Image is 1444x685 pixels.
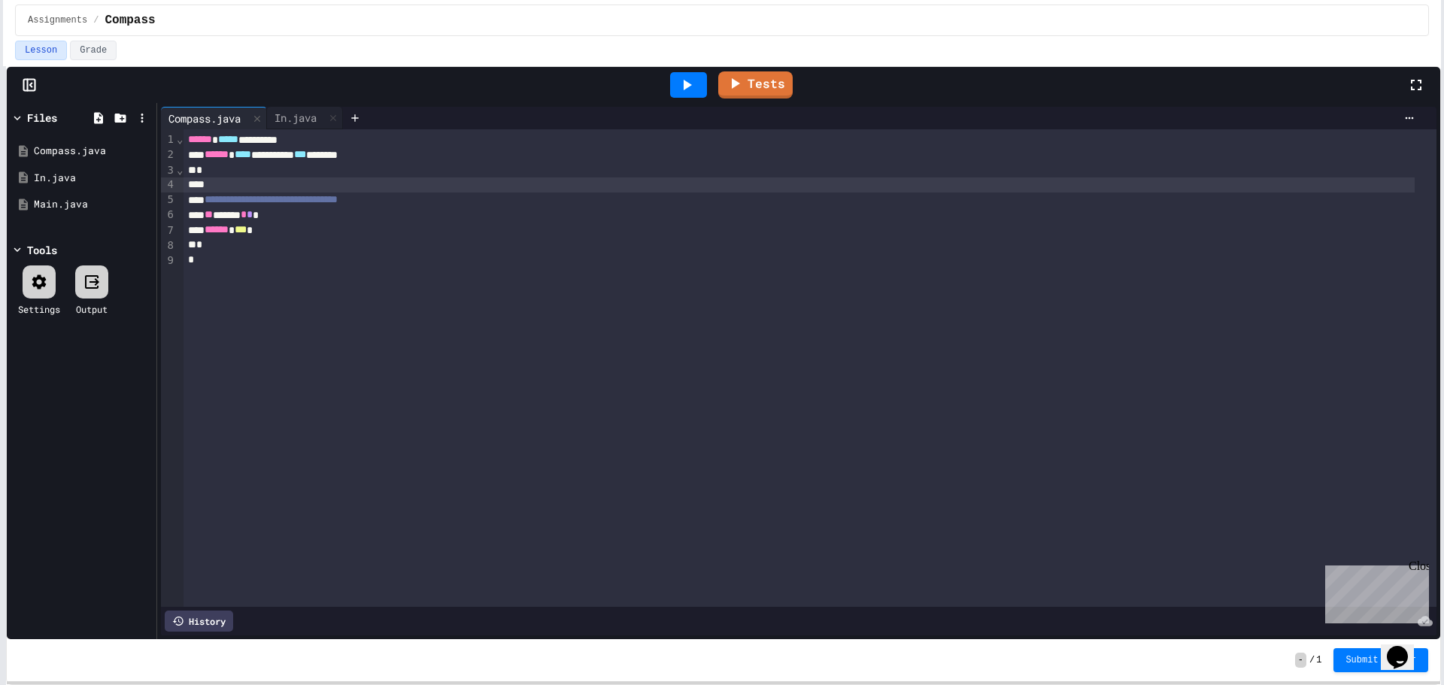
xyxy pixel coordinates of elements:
span: / [1309,654,1315,666]
button: Submit Answer [1333,648,1428,672]
button: Lesson [15,41,67,60]
div: History [165,611,233,632]
div: Compass.java [34,144,151,159]
div: 6 [161,208,176,223]
span: Compass [105,11,155,29]
div: 7 [161,223,176,238]
div: Compass.java [161,111,248,126]
span: Assignments [28,14,87,26]
span: - [1295,653,1306,668]
div: Compass.java [161,107,267,129]
div: Files [27,110,57,126]
span: Fold line [176,164,184,176]
div: 1 [161,132,176,147]
a: Tests [718,71,793,99]
span: Fold line [176,133,184,145]
div: Settings [18,302,60,316]
div: Chat with us now!Close [6,6,104,95]
span: Submit Answer [1345,654,1416,666]
div: 8 [161,238,176,253]
div: 9 [161,253,176,268]
iframe: chat widget [1381,625,1429,670]
iframe: chat widget [1319,559,1429,623]
div: In.java [267,107,343,129]
div: In.java [267,110,324,126]
div: 3 [161,163,176,178]
div: 4 [161,177,176,192]
div: 2 [161,147,176,162]
div: Output [76,302,108,316]
button: Grade [70,41,117,60]
div: In.java [34,171,151,186]
div: 5 [161,192,176,208]
span: / [93,14,99,26]
span: 1 [1316,654,1321,666]
div: Main.java [34,197,151,212]
div: Tools [27,242,57,258]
